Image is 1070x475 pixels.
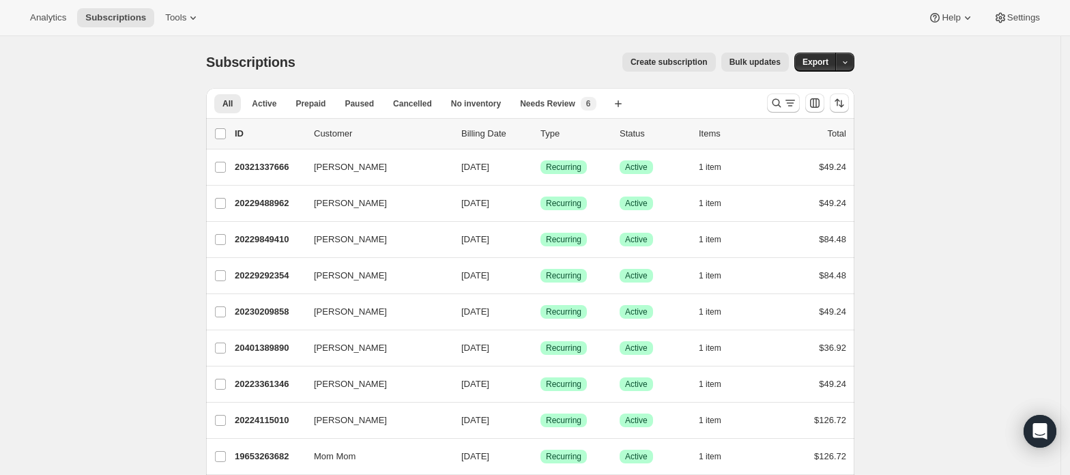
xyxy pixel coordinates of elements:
p: ID [235,127,303,141]
span: Recurring [546,451,581,462]
button: [PERSON_NAME] [306,409,442,431]
div: 20229849410[PERSON_NAME][DATE]SuccessRecurringSuccessActive1 item$84.48 [235,230,846,249]
p: Billing Date [461,127,530,141]
button: Settings [985,8,1048,27]
span: Active [252,98,276,109]
span: [PERSON_NAME] [314,197,387,210]
div: 20229292354[PERSON_NAME][DATE]SuccessRecurringSuccessActive1 item$84.48 [235,266,846,285]
span: Recurring [546,234,581,245]
p: 20230209858 [235,305,303,319]
span: Active [625,451,648,462]
p: 20401389890 [235,341,303,355]
span: [PERSON_NAME] [314,305,387,319]
div: 19653263682Mom Mom[DATE]SuccessRecurringSuccessActive1 item$126.72 [235,447,846,466]
span: Recurring [546,343,581,354]
span: Subscriptions [85,12,146,23]
button: [PERSON_NAME] [306,265,442,287]
span: [DATE] [461,234,489,244]
span: [PERSON_NAME] [314,414,387,427]
p: 20224115010 [235,414,303,427]
span: [DATE] [461,343,489,353]
span: Active [625,198,648,209]
span: Prepaid [295,98,326,109]
span: Active [625,415,648,426]
p: Status [620,127,688,141]
span: [PERSON_NAME] [314,160,387,174]
span: Active [625,270,648,281]
div: 20224115010[PERSON_NAME][DATE]SuccessRecurringSuccessActive1 item$126.72 [235,411,846,430]
span: Settings [1007,12,1040,23]
span: Needs Review [520,98,575,109]
button: 1 item [699,194,736,213]
span: No inventory [451,98,501,109]
button: 1 item [699,302,736,321]
p: 19653263682 [235,450,303,463]
span: 1 item [699,198,721,209]
span: $126.72 [814,415,846,425]
button: Create new view [607,94,629,113]
div: 20223361346[PERSON_NAME][DATE]SuccessRecurringSuccessActive1 item$49.24 [235,375,846,394]
span: Recurring [546,270,581,281]
span: $84.48 [819,270,846,280]
span: Paused [345,98,374,109]
button: Analytics [22,8,74,27]
span: Analytics [30,12,66,23]
span: Cancelled [393,98,432,109]
button: [PERSON_NAME] [306,301,442,323]
span: $49.24 [819,162,846,172]
span: $36.92 [819,343,846,353]
span: [DATE] [461,415,489,425]
span: Help [942,12,960,23]
button: [PERSON_NAME] [306,156,442,178]
span: 1 item [699,162,721,173]
button: Tools [157,8,208,27]
span: [DATE] [461,162,489,172]
div: 20401389890[PERSON_NAME][DATE]SuccessRecurringSuccessActive1 item$36.92 [235,339,846,358]
span: Mom Mom [314,450,356,463]
button: Search and filter results [767,93,800,113]
div: Items [699,127,767,141]
span: [PERSON_NAME] [314,377,387,391]
span: 1 item [699,415,721,426]
span: 1 item [699,234,721,245]
div: Open Intercom Messenger [1024,415,1056,448]
p: 20229488962 [235,197,303,210]
span: [DATE] [461,379,489,389]
button: 1 item [699,447,736,466]
span: 1 item [699,379,721,390]
span: All [222,98,233,109]
button: Subscriptions [77,8,154,27]
button: [PERSON_NAME] [306,229,442,250]
span: Active [625,379,648,390]
span: Create subscription [631,57,708,68]
p: Total [828,127,846,141]
span: 1 item [699,451,721,462]
button: 1 item [699,158,736,177]
span: [DATE] [461,198,489,208]
p: 20223361346 [235,377,303,391]
button: Export [794,53,837,72]
span: $49.24 [819,198,846,208]
button: Help [920,8,982,27]
span: Bulk updates [729,57,781,68]
span: Recurring [546,198,581,209]
span: Active [625,306,648,317]
span: Active [625,343,648,354]
button: Mom Mom [306,446,442,467]
div: 20229488962[PERSON_NAME][DATE]SuccessRecurringSuccessActive1 item$49.24 [235,194,846,213]
p: Customer [314,127,450,141]
button: 1 item [699,375,736,394]
span: Recurring [546,162,581,173]
span: [DATE] [461,306,489,317]
span: Export [803,57,828,68]
span: [PERSON_NAME] [314,233,387,246]
span: Active [625,234,648,245]
button: Customize table column order and visibility [805,93,824,113]
span: $49.24 [819,306,846,317]
span: [PERSON_NAME] [314,341,387,355]
button: 1 item [699,411,736,430]
span: [DATE] [461,451,489,461]
button: [PERSON_NAME] [306,192,442,214]
span: $84.48 [819,234,846,244]
span: 1 item [699,306,721,317]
